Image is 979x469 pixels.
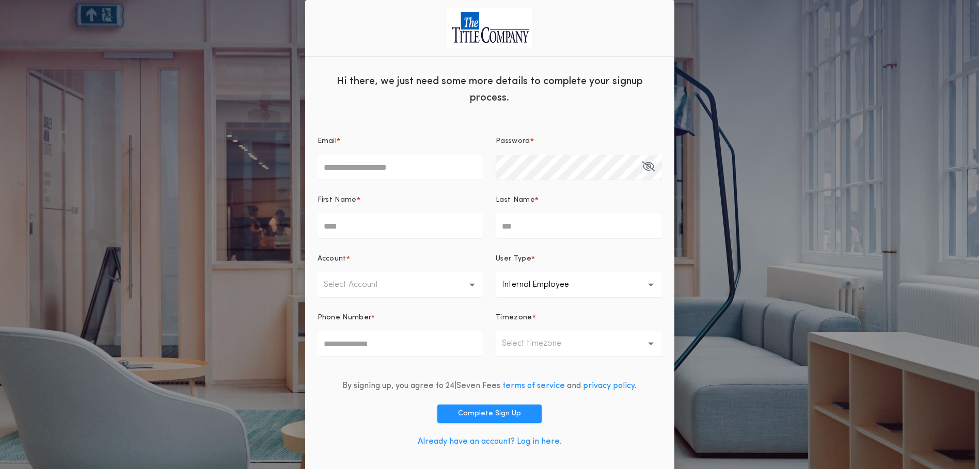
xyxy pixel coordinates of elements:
[318,195,357,205] p: First Name
[318,254,346,264] p: Account
[437,405,542,423] button: Complete Sign Up
[324,279,395,291] p: Select Account
[583,382,637,390] a: privacy policy.
[496,214,662,238] input: Last Name*
[305,65,674,111] div: Hi there, we just need some more details to complete your signup process.
[642,155,655,180] button: Password*
[318,313,372,323] p: Phone Number
[418,438,562,446] a: Already have an account? Log in here.
[342,380,637,392] div: By signing up, you agree to 24|Seven Fees and
[502,337,578,350] p: Select timezone
[318,331,484,356] input: Phone Number*
[447,8,532,48] img: logo
[496,313,532,323] p: Timezone
[318,214,484,238] input: First Name*
[318,272,484,297] button: Select Account
[496,272,662,297] button: Internal Employee
[318,155,484,180] input: Email*
[496,136,530,147] p: Password
[496,195,535,205] p: Last Name
[502,382,565,390] a: terms of service
[496,331,662,356] button: Select timezone
[318,136,337,147] p: Email
[496,254,531,264] p: User Type
[502,279,586,291] p: Internal Employee
[496,155,662,180] input: Password*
